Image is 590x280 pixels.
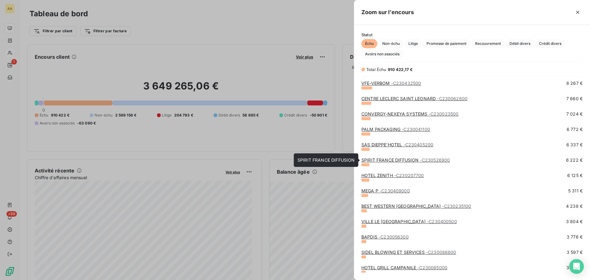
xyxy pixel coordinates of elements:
a: SAS DIEPPE'HOTEL [361,142,433,147]
button: Non-échu [379,39,403,48]
span: SPIRIT FRANCE DIFFUSION [297,157,355,163]
span: 7 660 € [566,96,583,102]
button: Crédit divers [535,39,565,48]
a: VILLE LE [GEOGRAPHIC_DATA] [361,219,457,224]
span: 8 267 € [566,80,583,86]
span: 910 422,17 € [388,67,413,72]
a: VFE-VERBOM [361,81,421,86]
span: - C230432500 [391,81,421,86]
span: 3 597 € [567,249,583,255]
span: - C230409000 [380,188,410,193]
span: - C230056300 [379,234,409,239]
span: - C230086800 [426,250,456,255]
span: - C230526900 [420,157,450,163]
span: 6 222 € [566,157,583,163]
span: 3 427 € [566,265,583,271]
button: Litige [405,39,422,48]
span: 4 238 € [566,203,583,209]
span: - C230405200 [403,142,434,147]
span: 3 776 € [567,234,583,240]
a: BAPDIS [361,234,409,239]
button: Recouvrement [471,39,505,48]
span: 5 311 € [568,188,583,194]
button: Échu [361,39,377,48]
span: - C230065000 [417,265,447,270]
div: grid [354,80,590,273]
button: Débit divers [506,39,534,48]
span: - C230400500 [427,219,457,224]
button: Promesse de paiement [423,39,470,48]
a: HOTEL ZENITH [361,173,424,178]
span: 7 024 € [566,111,583,117]
span: Total Échu [366,67,387,72]
span: - C230207700 [394,173,424,178]
span: 3 804 € [566,219,583,225]
a: CENTRE LECLERC SAINT LEONARD [361,96,467,101]
a: PALM PACKAGING [361,127,430,132]
h5: Zoom sur l’encours [361,8,414,17]
a: BEST WESTERN [GEOGRAPHIC_DATA] [361,203,471,209]
a: MEGA P [361,188,410,193]
div: Open Intercom Messenger [569,259,584,274]
a: HOTEL GRILL CAMPANILE [361,265,447,270]
span: 6 125 € [567,172,583,179]
a: SIDEL BLOWING ET SERVICES [361,250,456,255]
a: CONVERGY-NEXEYA SYSTEMS [361,111,458,116]
span: Statut [361,32,583,37]
a: SPIRIT FRANCE DIFFUSION [361,157,450,163]
span: 6 337 € [566,142,583,148]
span: - C230023500 [429,111,459,116]
span: - C230041100 [402,127,430,132]
span: 6 772 € [567,126,583,132]
span: - C230062600 [437,96,467,101]
button: Avoirs non associés [361,49,403,59]
span: - C230235100 [442,203,471,209]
